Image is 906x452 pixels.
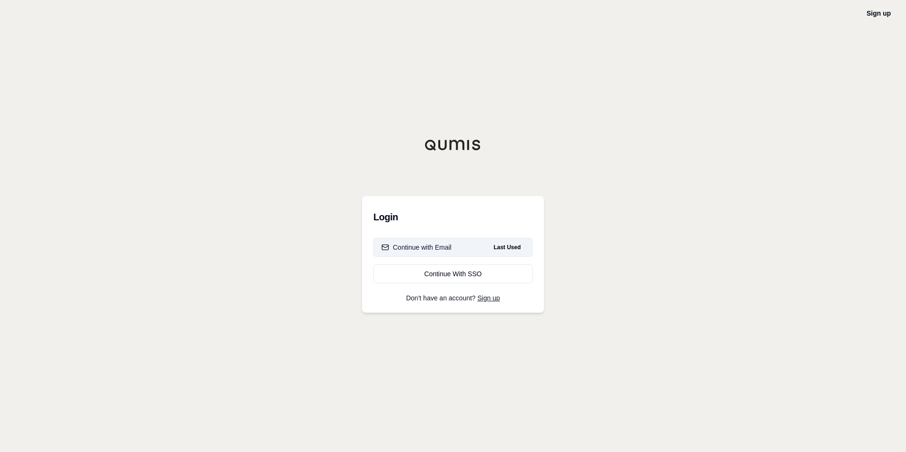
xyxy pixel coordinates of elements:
[381,269,525,279] div: Continue With SSO
[373,295,533,301] p: Don't have an account?
[425,139,481,151] img: Qumis
[867,9,891,17] a: Sign up
[373,238,533,257] button: Continue with EmailLast Used
[490,242,525,253] span: Last Used
[373,208,533,226] h3: Login
[373,264,533,283] a: Continue With SSO
[381,243,452,252] div: Continue with Email
[478,294,500,302] a: Sign up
